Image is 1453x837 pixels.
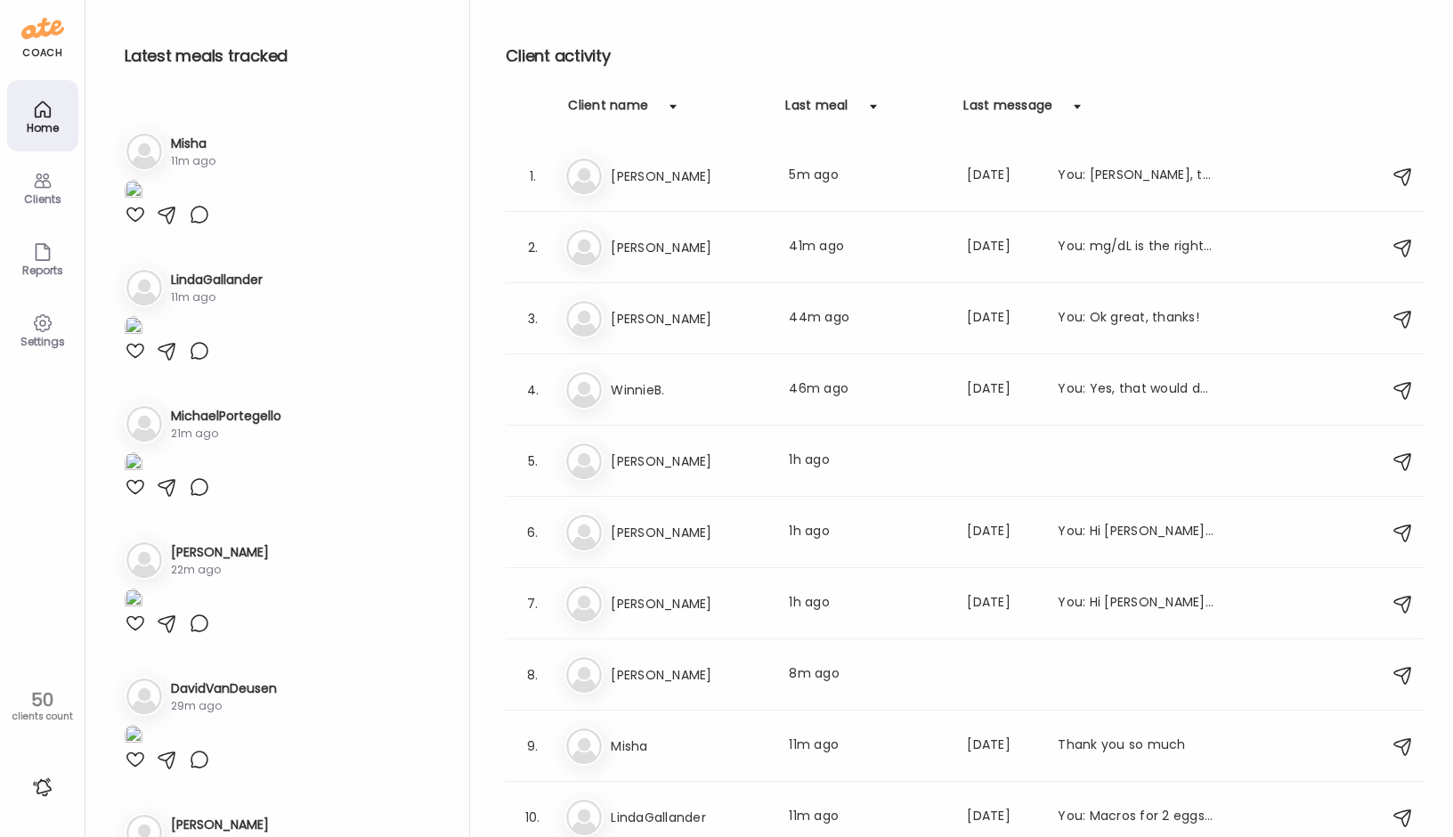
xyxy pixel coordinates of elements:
[11,264,75,276] div: Reports
[171,153,215,169] div: 11m ago
[611,166,767,187] h3: [PERSON_NAME]
[611,807,767,828] h3: LindaGallander
[522,308,543,329] div: 3.
[522,451,543,472] div: 5.
[125,180,142,204] img: images%2F3xVRt7y9apRwOMdhmMrJySvG6rf1%2FAAMXORO4rFxhbUWFfN0s%2FNf0jtMzO3itKuyu9Jmwh_1080
[171,407,281,426] h3: MichaelPortegello
[963,96,1052,125] div: Last message
[967,807,1036,828] div: [DATE]
[1058,593,1214,614] div: You: Hi [PERSON_NAME], I was running a few mins behind and just sent the link, so you should have...
[171,562,269,578] div: 22m ago
[789,807,946,828] div: 11m ago
[1058,379,1214,401] div: You: Yes, that would do it and is normal. You're welcome!
[789,379,946,401] div: 46m ago
[566,443,602,479] img: bg-avatar-default.svg
[1058,237,1214,258] div: You: mg/dL is the right choice, I am not sure why it is giving me different numbers
[126,134,162,169] img: bg-avatar-default.svg
[126,679,162,714] img: bg-avatar-default.svg
[522,379,543,401] div: 4.
[6,711,78,723] div: clients count
[611,593,767,614] h3: [PERSON_NAME]
[22,45,62,61] div: coach
[967,735,1036,757] div: [DATE]
[566,372,602,408] img: bg-avatar-default.svg
[6,689,78,711] div: 50
[522,593,543,614] div: 7.
[789,166,946,187] div: 5m ago
[522,166,543,187] div: 1.
[1058,522,1214,543] div: You: Hi [PERSON_NAME], thank you for adding pictures of all your meals! They look great! We hope ...
[789,593,946,614] div: 1h ago
[171,134,215,153] h3: Misha
[171,289,263,305] div: 11m ago
[522,522,543,543] div: 6.
[566,301,602,337] img: bg-avatar-default.svg
[125,725,142,749] img: images%2FaH2RMbG7gUSKjNeGIWE0r2Uo9bk1%2FD5sYXmrsx0sbofPbmwsr%2FQlbefHbIDfexMmyNcQja_1080
[566,515,602,550] img: bg-avatar-default.svg
[506,43,1425,69] h2: Client activity
[789,522,946,543] div: 1h ago
[566,728,602,764] img: bg-avatar-default.svg
[171,816,269,834] h3: [PERSON_NAME]
[611,522,767,543] h3: [PERSON_NAME]
[171,426,281,442] div: 21m ago
[568,96,648,125] div: Client name
[566,230,602,265] img: bg-avatar-default.svg
[611,237,767,258] h3: [PERSON_NAME]
[789,735,946,757] div: 11m ago
[785,96,848,125] div: Last meal
[11,122,75,134] div: Home
[566,158,602,194] img: bg-avatar-default.svg
[171,543,269,562] h3: [PERSON_NAME]
[611,451,767,472] h3: [PERSON_NAME]
[11,193,75,205] div: Clients
[522,807,543,828] div: 10.
[566,586,602,622] img: bg-avatar-default.svg
[125,452,142,476] img: images%2FlFdkNdMGBjaCZIyjOpKhiHkISKg2%2F9IvqG3xlHSTUBVtyDCAo%2Fy1tTWDGeDDOmFGEHgCjZ_1080
[967,237,1036,258] div: [DATE]
[125,589,142,613] img: images%2FEQF0lNx2D9MvxETZ27iei7D27TD3%2FoiZR8MGFmXJt60GVXr65%2FAGGgXNTvTMqg4icPo4ds_1080
[171,698,277,714] div: 29m ago
[1058,735,1214,757] div: Thank you so much
[522,664,543,686] div: 8.
[789,451,946,472] div: 1h ago
[611,379,767,401] h3: WinnieB.
[522,237,543,258] div: 2.
[171,271,263,289] h3: LindaGallander
[21,14,64,43] img: ate
[789,664,946,686] div: 8m ago
[1058,166,1214,187] div: You: [PERSON_NAME], thank you for checking your ketones, thy look amazing!
[126,542,162,578] img: bg-avatar-default.svg
[967,522,1036,543] div: [DATE]
[11,336,75,347] div: Settings
[967,593,1036,614] div: [DATE]
[566,800,602,835] img: bg-avatar-default.svg
[611,735,767,757] h3: Misha
[522,735,543,757] div: 9.
[967,166,1036,187] div: [DATE]
[1058,807,1214,828] div: You: Macros for 2 eggs cooked in 1 Tbsp bacon fat (can sub butter) with 4 bacon strips: 28 g prot...
[125,43,441,69] h2: Latest meals tracked
[611,308,767,329] h3: [PERSON_NAME]
[566,657,602,693] img: bg-avatar-default.svg
[1058,308,1214,329] div: You: Ok great, thanks!
[967,308,1036,329] div: [DATE]
[126,270,162,305] img: bg-avatar-default.svg
[125,316,142,340] img: images%2FJtQsdcXOJDXDzeIq3bKIlVjQ7Xe2%2FOqfJhVLNl01ISMc1Bjk6%2FBvM6bJkKVeA3sUTkMt9d_1080
[126,406,162,442] img: bg-avatar-default.svg
[789,237,946,258] div: 41m ago
[171,679,277,698] h3: DavidVanDeusen
[611,664,767,686] h3: [PERSON_NAME]
[967,379,1036,401] div: [DATE]
[789,308,946,329] div: 44m ago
